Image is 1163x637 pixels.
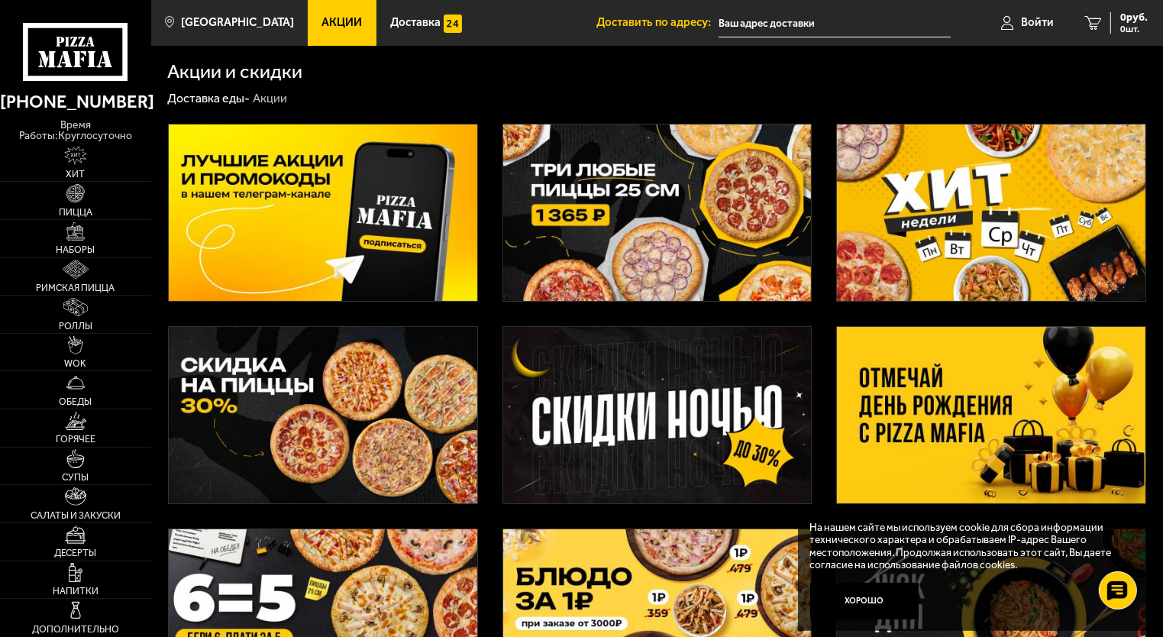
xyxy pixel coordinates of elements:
span: Дополнительно [32,625,119,635]
a: Доставка еды- [167,91,250,105]
input: Ваш адрес доставки [719,9,951,37]
p: На нашем сайте мы используем cookie для сбора информации технического характера и обрабатываем IP... [810,521,1126,571]
span: Войти [1021,17,1054,28]
span: Доставка [390,17,441,28]
button: Хорошо [810,583,919,619]
span: 0 руб. [1120,12,1148,23]
span: Римская пицца [36,283,115,293]
span: Напитки [53,587,99,597]
span: Наборы [56,245,95,255]
span: Супы [62,473,89,483]
h1: Акции и скидки [167,62,302,81]
span: Салаты и закуски [31,511,121,521]
span: Акции [322,17,363,28]
div: Акции [253,91,287,107]
span: Роллы [59,322,92,331]
img: 15daf4d41897b9f0e9f617042186c801.svg [444,15,462,33]
span: Десерты [54,548,96,558]
span: WOK [64,359,86,369]
span: [GEOGRAPHIC_DATA] [181,17,294,28]
span: Доставить по адресу: [596,17,719,28]
span: Обеды [59,397,92,407]
span: Хит [66,170,85,179]
span: Пицца [59,208,92,218]
span: Горячее [56,435,95,445]
span: 0 шт. [1120,24,1148,34]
